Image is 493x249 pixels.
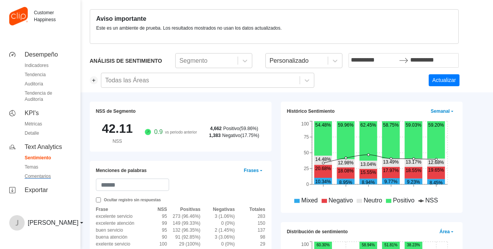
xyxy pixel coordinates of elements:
[90,58,162,64] strong: Análisis de sentimiento
[167,227,201,234] td: 132 (96.35%)
[25,185,48,195] div: Exportar
[96,197,265,203] label: Ocultar registro sin respuestas
[9,215,25,231] img: Logo
[431,108,453,115] span: Semanal
[315,166,331,171] tspan: 20.68%
[165,129,197,135] span: vs periodo anterior
[200,206,235,213] th: Toggle SortBy
[25,142,62,152] div: Text Analytics
[235,220,265,227] td: 150
[329,197,353,204] span: Negativo
[407,243,420,247] tspan: 38.23%
[9,130,71,136] a: Detalle
[428,167,444,173] tspan: 19.65%
[9,72,46,78] div: Tendencia
[287,228,348,235] div: Distribución de sentimiento
[9,185,71,195] a: Exportar
[393,197,414,204] span: Positivo
[96,241,141,247] td: exelente servicio
[210,125,221,132] strong: 4,662
[439,228,453,235] span: Área
[141,234,167,241] td: 90
[306,182,309,187] tspan: 0
[304,134,309,140] tspan: 75
[96,197,101,202] input: Ocultar registro sin respuestas
[9,121,71,127] a: Métricas
[244,167,262,174] span: Frases
[200,220,235,227] td: 0 (0%)
[235,234,265,241] td: 98
[439,228,450,235] div: Área
[361,122,376,128] tspan: 62.45%
[362,180,375,185] tspan: 8.94%
[9,212,83,234] span: [PERSON_NAME]
[338,168,354,174] tspan: 18.08%
[90,76,98,84] span: +
[9,130,39,136] div: Detalle
[428,122,444,128] tspan: 59.20%
[25,50,58,59] div: Desempeño
[9,7,71,25] span: Customer Happiness
[222,132,259,139] span: Negativo ( 17.75% )
[425,197,438,204] span: NSS
[270,56,309,65] div: Personalizado
[429,74,459,86] button: Actualizar
[301,242,309,247] tspan: 100
[339,180,352,185] tspan: 8.95%
[9,121,42,127] div: Métricas
[9,62,49,69] div: Indicadores
[235,227,265,234] td: 137
[362,243,375,247] tspan: 58.94%
[384,243,397,247] tspan: 51.81%
[96,206,141,213] th: Toggle SortBy
[96,25,282,31] p: Este es un ambiente de prueba. Los resultados mostrados no usan los datos actualizados.
[9,72,71,78] a: Tendencia
[141,213,167,220] td: 95
[9,155,51,161] div: Sentimiento
[235,241,265,247] td: 29
[200,234,235,241] td: 3 (3.06%)
[9,81,43,87] div: Auditoría
[9,7,28,25] img: logo
[96,167,147,174] div: Menciones de palabras
[141,241,167,247] td: 100
[383,122,399,128] tspan: 58.75%
[406,159,421,165] tspan: 13.17%
[25,109,39,118] div: KPI's
[244,167,259,174] div: Frases
[361,162,376,167] tspan: 13.04%
[9,173,51,179] div: Comentarios
[223,125,258,132] span: Positivo ( 59.86% )
[235,206,265,213] th: Toggle SortBy
[317,243,330,247] tspan: 60.30%
[209,132,221,139] strong: 1,383
[179,56,208,65] div: Segmento
[9,173,71,179] a: Comentarios
[96,220,141,227] td: excelente atención
[200,227,235,234] td: 2 (1.45%)
[383,168,399,173] tspan: 17.97%
[431,108,449,115] div: Semanal
[304,166,309,171] tspan: 25
[112,138,122,145] span: NSS
[304,150,309,155] tspan: 50
[384,179,397,184] tspan: 9.77%
[167,220,201,227] td: 149 (99.33%)
[315,157,331,162] tspan: 14.48%
[383,159,399,165] tspan: 13.49%
[96,227,141,234] td: buen servicio
[167,213,201,220] td: 273 (96.46%)
[102,119,132,138] span: 42.11
[429,180,443,185] tspan: 8.45%
[408,53,458,67] input: End Date
[96,213,141,220] td: excelente servicio
[301,197,318,204] span: Mixed
[9,81,71,87] a: Auditoría
[9,62,71,69] a: Indicadores
[235,213,265,220] td: 283
[406,168,421,173] tspan: 18.55%
[9,90,71,102] a: Tendencia de Auditoría
[361,170,376,175] tspan: 15.55%
[428,160,444,165] tspan: 12.68%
